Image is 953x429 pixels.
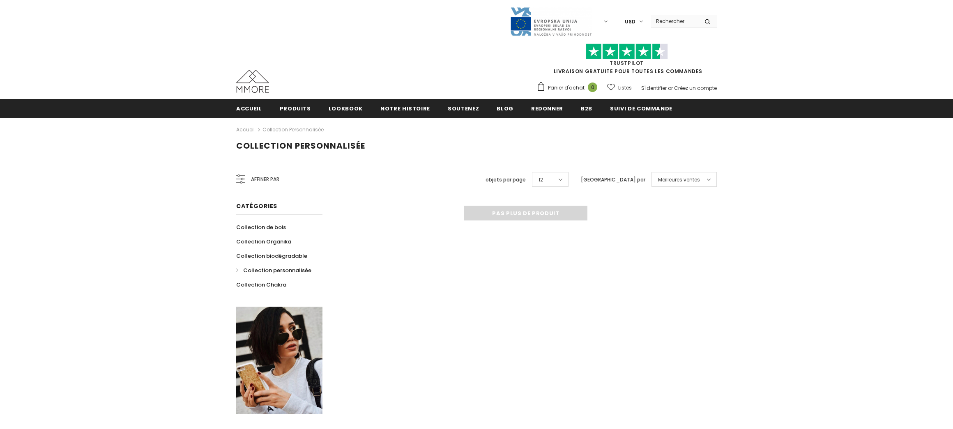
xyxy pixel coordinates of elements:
label: [GEOGRAPHIC_DATA] par [581,176,645,184]
span: Collection biodégradable [236,252,307,260]
span: 0 [588,83,597,92]
a: Blog [497,99,513,117]
a: Collection personnalisée [236,263,311,278]
span: or [668,85,673,92]
a: Collection personnalisée [262,126,324,133]
span: Collection personnalisée [236,140,365,151]
a: Collection de bois [236,220,286,234]
span: Produits [280,105,311,112]
img: Cas MMORE [236,70,269,93]
a: Javni Razpis [510,18,592,25]
a: soutenez [448,99,479,117]
a: Accueil [236,125,255,135]
a: Accueil [236,99,262,117]
a: Produits [280,99,311,117]
a: Collection Organika [236,234,291,249]
a: Panier d'achat 0 [536,82,601,94]
span: Meilleures ventes [658,176,700,184]
a: Collection biodégradable [236,249,307,263]
a: Lookbook [329,99,363,117]
a: B2B [581,99,592,117]
span: Accueil [236,105,262,112]
span: LIVRAISON GRATUITE POUR TOUTES LES COMMANDES [536,47,717,75]
span: Redonner [531,105,563,112]
a: Suivi de commande [610,99,672,117]
span: USD [625,18,635,26]
a: Créez un compte [674,85,717,92]
span: Collection personnalisée [243,266,311,274]
a: TrustPilot [610,60,644,67]
span: 12 [539,176,543,184]
input: Search Site [651,15,698,27]
span: Suivi de commande [610,105,672,112]
span: Affiner par [251,175,279,184]
span: Collection Chakra [236,281,286,289]
span: soutenez [448,105,479,112]
a: Notre histoire [380,99,430,117]
a: S'identifier [641,85,667,92]
a: Listes [607,80,632,95]
label: objets par page [486,176,526,184]
span: Lookbook [329,105,363,112]
span: Collection de bois [236,223,286,231]
span: B2B [581,105,592,112]
span: Blog [497,105,513,112]
span: Collection Organika [236,238,291,245]
span: Notre histoire [380,105,430,112]
span: Catégories [236,202,277,210]
img: Faites confiance aux étoiles pilotes [586,44,668,60]
img: Javni Razpis [510,7,592,37]
a: Redonner [531,99,563,117]
span: Panier d'achat [548,84,585,92]
span: Listes [618,84,632,92]
a: Collection Chakra [236,278,286,292]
